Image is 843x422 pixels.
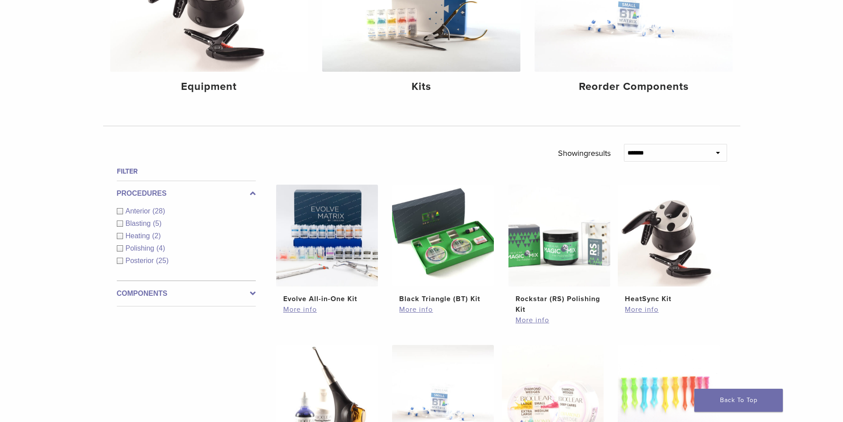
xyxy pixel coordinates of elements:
[558,144,611,163] p: Showing results
[156,257,169,264] span: (25)
[276,185,378,286] img: Evolve All-in-One Kit
[329,79,513,95] h4: Kits
[618,185,720,286] img: HeatSync Kit
[516,294,603,315] h2: Rockstar (RS) Polishing Kit
[625,294,712,304] h2: HeatSync Kit
[126,232,152,240] span: Heating
[153,207,165,215] span: (28)
[508,185,610,286] img: Rockstar (RS) Polishing Kit
[126,257,156,264] span: Posterior
[117,79,301,95] h4: Equipment
[156,244,165,252] span: (4)
[283,294,371,304] h2: Evolve All-in-One Kit
[283,304,371,315] a: More info
[694,389,783,412] a: Back To Top
[508,185,611,315] a: Rockstar (RS) Polishing KitRockstar (RS) Polishing Kit
[276,185,379,304] a: Evolve All-in-One KitEvolve All-in-One Kit
[117,188,256,199] label: Procedures
[399,304,487,315] a: More info
[617,185,720,304] a: HeatSync KitHeatSync Kit
[625,304,712,315] a: More info
[399,294,487,304] h2: Black Triangle (BT) Kit
[542,79,726,95] h4: Reorder Components
[126,244,157,252] span: Polishing
[117,166,256,177] h4: Filter
[152,232,161,240] span: (2)
[392,185,495,304] a: Black Triangle (BT) KitBlack Triangle (BT) Kit
[126,207,153,215] span: Anterior
[126,220,153,227] span: Blasting
[117,288,256,299] label: Components
[516,315,603,325] a: More info
[392,185,494,286] img: Black Triangle (BT) Kit
[153,220,162,227] span: (5)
